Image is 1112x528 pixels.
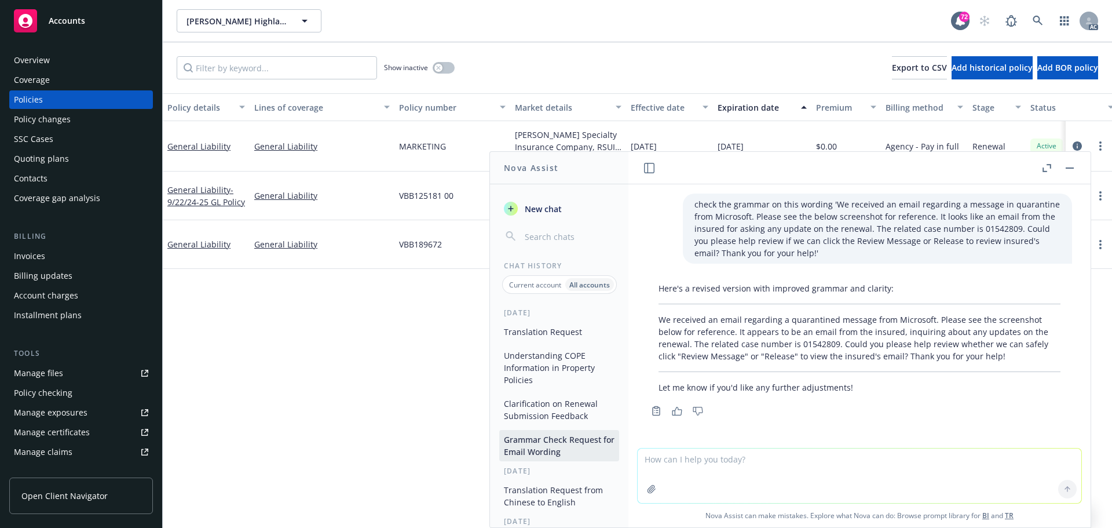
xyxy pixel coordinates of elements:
div: Coverage [14,71,50,89]
span: Export to CSV [892,62,947,73]
div: Status [1030,101,1101,114]
button: Add historical policy [952,56,1033,79]
div: Billing updates [14,267,72,285]
a: Policy checking [9,384,153,402]
div: 72 [959,12,970,22]
h1: Nova Assist [504,162,558,174]
div: Manage BORs [14,463,68,481]
span: Show inactive [384,63,428,72]
svg: Copy to clipboard [651,406,661,416]
div: Overview [14,51,50,70]
button: Translation Request [499,322,619,341]
div: Expiration date [718,101,794,114]
button: Expiration date [713,93,811,121]
a: General Liability [254,140,390,152]
div: Billing [9,231,153,242]
span: New chat [522,203,562,215]
span: [DATE] [631,140,657,152]
div: Manage certificates [14,423,90,442]
button: Stage [968,93,1026,121]
div: Chat History [490,261,628,271]
div: Manage exposures [14,403,87,422]
button: Effective date [626,93,713,121]
input: Search chats [522,228,614,245]
button: Grammar Check Request for Email Wording [499,430,619,461]
div: Coverage gap analysis [14,189,100,207]
span: Add BOR policy [1037,62,1098,73]
span: Open Client Navigator [21,490,108,502]
a: General Liability [254,238,390,250]
button: Lines of coverage [250,93,394,121]
div: [PERSON_NAME] Specialty Insurance Company, RSUI Group, CRC Group [515,129,621,153]
div: Policy details [167,101,232,114]
div: Billing method [886,101,950,114]
button: Clarification on Renewal Submission Feedback [499,394,619,425]
a: Start snowing [973,9,996,32]
a: more [1093,238,1107,252]
span: VBB125181 00 [399,190,453,202]
a: Report a Bug [1000,9,1023,32]
div: Policy checking [14,384,72,402]
div: Manage files [14,364,63,383]
a: Policies [9,90,153,109]
a: Manage exposures [9,403,153,422]
button: Thumbs down [689,403,707,419]
a: circleInformation [1070,139,1084,153]
a: more [1093,139,1107,153]
div: Tools [9,348,153,359]
p: Current account [509,280,561,290]
a: TR [1005,511,1014,520]
a: Coverage [9,71,153,89]
a: General Liability [167,239,231,250]
button: Export to CSV [892,56,947,79]
a: Contacts [9,169,153,188]
a: more [1093,189,1107,203]
a: Accounts [9,5,153,37]
a: Installment plans [9,306,153,325]
span: [PERSON_NAME] Highland LLC [186,15,287,27]
a: Manage claims [9,443,153,461]
div: Contacts [14,169,47,188]
div: Invoices [14,247,45,265]
a: Manage BORs [9,463,153,481]
div: Market details [515,101,609,114]
span: Active [1035,141,1058,151]
a: Billing updates [9,267,153,285]
a: Account charges [9,286,153,305]
a: General Liability [254,190,390,202]
span: MARKETING [399,140,446,152]
div: [DATE] [490,516,628,526]
a: Search [1026,9,1049,32]
p: We received an email regarding a quarantined message from Microsoft. Please see the screenshot be... [659,314,1060,362]
a: BI [982,511,989,520]
div: Account charges [14,286,78,305]
div: Policies [14,90,43,109]
a: Invoices [9,247,153,265]
button: Billing method [881,93,968,121]
div: Stage [972,101,1008,114]
div: Lines of coverage [254,101,377,114]
button: Understanding COPE Information in Property Policies [499,346,619,389]
div: Installment plans [14,306,82,325]
a: Coverage gap analysis [9,189,153,207]
div: Policy number [399,101,493,114]
a: Policy changes [9,110,153,129]
input: Filter by keyword... [177,56,377,79]
a: Overview [9,51,153,70]
button: Translation Request from Chinese to English [499,480,619,512]
a: Quoting plans [9,150,153,168]
a: Manage certificates [9,423,153,442]
a: General Liability [167,184,245,207]
div: Manage claims [14,443,72,461]
a: General Liability [167,141,231,152]
button: Market details [510,93,626,121]
div: [DATE] [490,308,628,318]
p: Here's a revised version with improved grammar and clarity: [659,282,1060,294]
p: Let me know if you'd like any further adjustments! [659,381,1060,394]
a: SSC Cases [9,130,153,148]
div: Policy changes [14,110,71,129]
span: [DATE] [718,140,744,152]
p: All accounts [569,280,610,290]
p: check the grammar on this wording 'We received an email regarding a message in quarantine from Mi... [694,198,1060,259]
